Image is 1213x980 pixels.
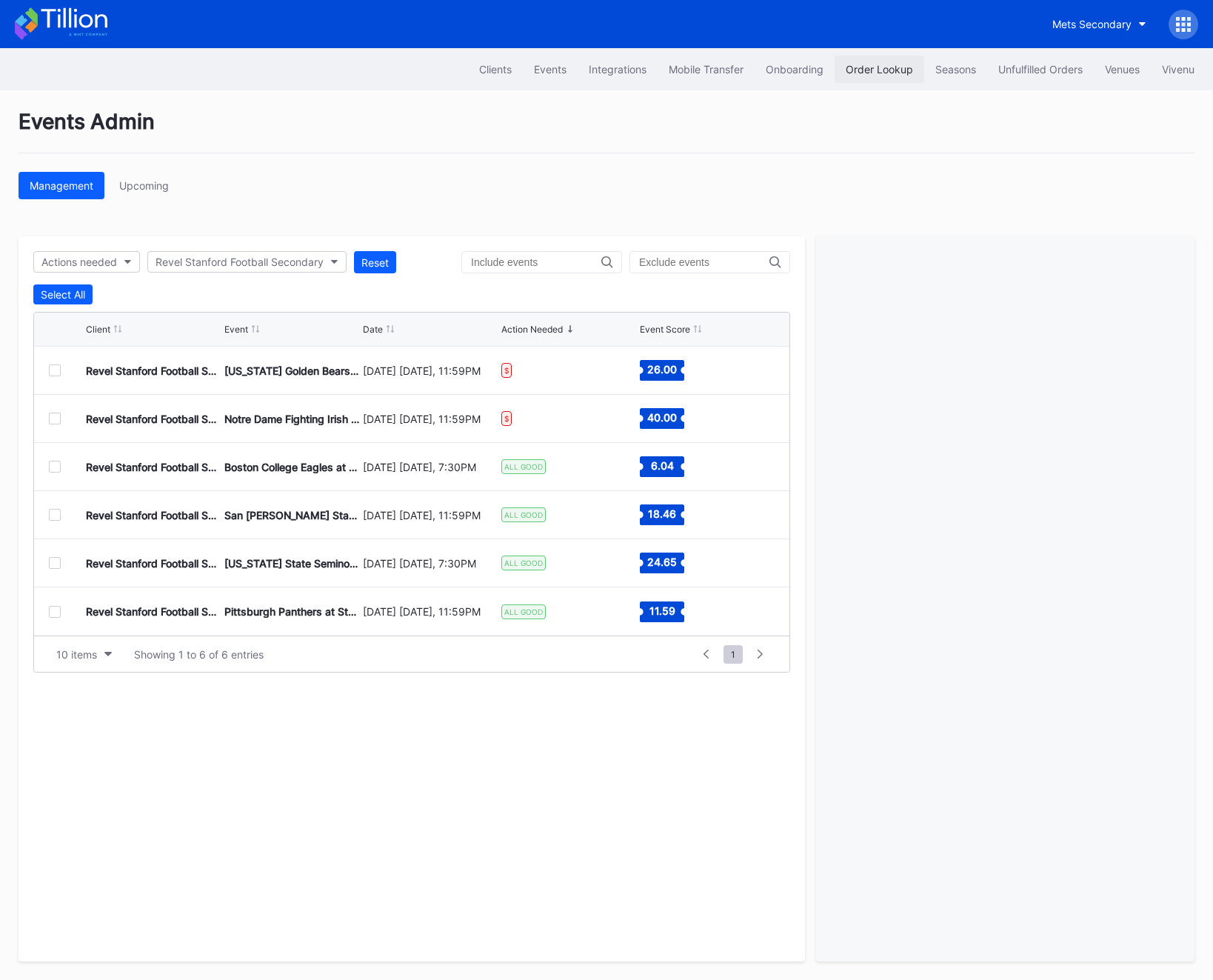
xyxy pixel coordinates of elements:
[86,364,221,377] div: Revel Stanford Football Secondary
[651,459,674,472] text: 6.04
[363,509,498,521] div: [DATE] [DATE], 11:59PM
[363,413,498,425] div: [DATE] [DATE], 11:59PM
[224,605,359,618] div: Pittsburgh Panthers at Stanford Cardinal Football
[835,56,924,83] button: Order Lookup
[49,644,119,664] button: 10 items
[589,63,646,76] div: Integrations
[86,557,221,570] div: Revel Stanford Football Secondary
[523,56,578,83] button: Events
[468,56,523,83] button: Clients
[935,63,976,76] div: Seasons
[639,256,769,268] input: Exclude events
[363,605,498,618] div: [DATE] [DATE], 11:59PM
[501,556,546,570] div: ALL GOOD
[1151,56,1206,83] button: Vivenu
[354,251,396,273] button: Reset
[578,56,658,83] button: Integrations
[1052,18,1132,30] div: Mets Secondary
[363,461,498,473] div: [DATE] [DATE], 7:30PM
[534,63,567,76] div: Events
[1094,56,1151,83] button: Venues
[648,507,676,520] text: 18.46
[86,324,110,335] div: Client
[86,605,221,618] div: Revel Stanford Football Secondary
[224,509,359,521] div: San [PERSON_NAME] State Spartans at Stanford Cardinal Football
[363,324,383,335] div: Date
[224,324,248,335] div: Event
[224,364,359,377] div: [US_STATE] Golden Bears at Stanford Cardinal Football
[33,251,140,273] button: Actions needed
[224,413,359,425] div: Notre Dame Fighting Irish at Stanford Cardinal Football
[41,288,85,301] div: Select All
[363,364,498,377] div: [DATE] [DATE], 11:59PM
[363,557,498,570] div: [DATE] [DATE], 7:30PM
[724,645,743,664] span: 1
[156,256,324,268] div: Revel Stanford Football Secondary
[224,461,359,473] div: Boston College Eagles at Stanford Cardinal Football
[119,179,169,192] div: Upcoming
[19,172,104,199] button: Management
[56,648,97,661] div: 10 items
[647,556,677,568] text: 24.65
[1162,63,1194,76] div: Vivenu
[19,109,1194,153] div: Events Admin
[766,63,823,76] div: Onboarding
[640,324,690,335] div: Event Score
[846,63,913,76] div: Order Lookup
[501,459,546,474] div: ALL GOOD
[108,172,180,199] button: Upcoming
[134,648,264,661] div: Showing 1 to 6 of 6 entries
[647,411,677,424] text: 40.00
[86,461,221,473] div: Revel Stanford Football Secondary
[501,604,546,619] div: ALL GOOD
[361,256,389,269] div: Reset
[501,507,546,522] div: ALL GOOD
[86,413,221,425] div: Revel Stanford Football Secondary
[471,256,601,268] input: Include events
[924,56,987,83] button: Seasons
[224,557,359,570] div: [US_STATE] State Seminoles at Stanford Cardinal Football
[30,179,93,192] div: Management
[669,63,743,76] div: Mobile Transfer
[33,284,93,304] button: Select All
[658,56,755,83] button: Mobile Transfer
[501,411,512,426] div: $
[647,363,677,376] text: 26.00
[147,251,347,273] button: Revel Stanford Football Secondary
[501,324,563,335] div: Action Needed
[987,56,1094,83] button: Unfulfilled Orders
[1105,63,1140,76] div: Venues
[501,363,512,378] div: $
[86,509,221,521] div: Revel Stanford Football Secondary
[479,63,512,76] div: Clients
[649,604,675,616] text: 11.59
[1041,10,1157,38] button: Mets Secondary
[41,256,117,268] div: Actions needed
[755,56,835,83] button: Onboarding
[998,63,1083,76] div: Unfulfilled Orders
